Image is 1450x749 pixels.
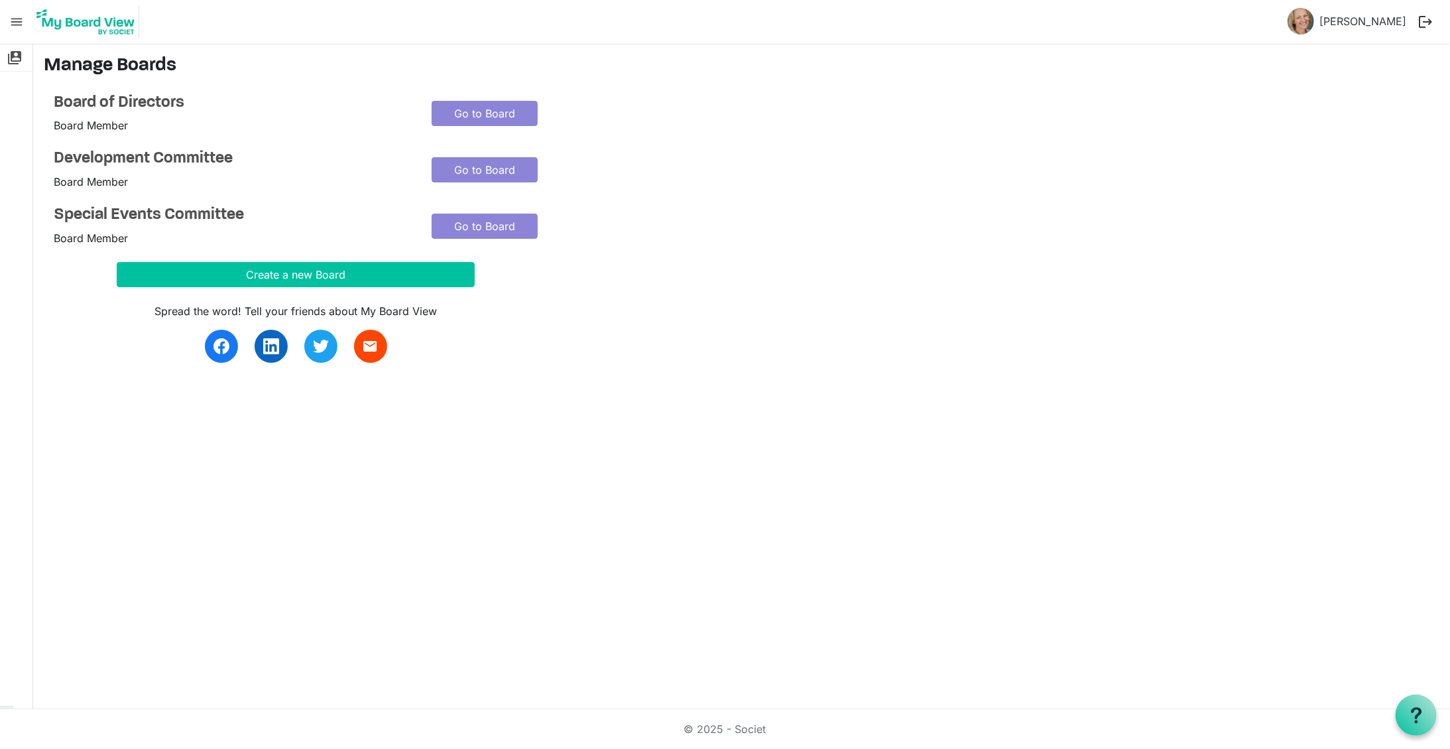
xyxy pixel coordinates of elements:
span: menu [4,9,29,34]
a: © 2025 - Societ [684,722,766,736]
span: switch_account [7,44,23,71]
div: Spread the word! Tell your friends about My Board View [117,303,475,319]
a: Go to Board [432,214,538,239]
a: Go to Board [432,101,538,126]
img: twitter.svg [313,338,329,354]
button: Create a new Board [117,262,475,287]
img: linkedin.svg [263,338,279,354]
a: Special Events Committee [54,206,412,225]
a: Board of Directors [54,94,412,113]
a: [PERSON_NAME] [1314,8,1412,34]
h3: Manage Boards [44,55,1439,78]
span: Board Member [54,232,128,245]
img: MrdfvEaX0q9_Q39n5ZRc2U0fWUnZOhzmL3BWSnSnh_8sDvUf5E4N0dgoahlv0_aGPKbEk6wxSiXvgrV0S65BXQ_thumb.png [1288,8,1314,34]
img: My Board View Logo [32,5,139,38]
a: My Board View Logo [32,5,145,38]
span: Board Member [54,119,128,132]
button: logout [1412,8,1439,36]
a: Development Committee [54,149,412,169]
span: email [363,338,379,354]
a: Go to Board [432,157,538,182]
a: email [354,330,387,363]
span: Board Member [54,175,128,188]
img: facebook.svg [213,338,229,354]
